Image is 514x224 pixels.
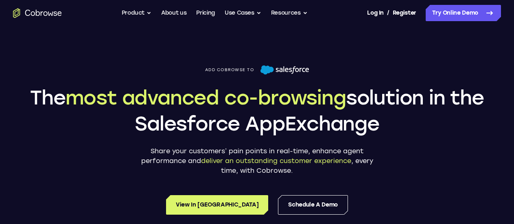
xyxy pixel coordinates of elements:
[161,5,186,21] a: About us
[196,5,215,21] a: Pricing
[166,195,268,215] a: View in [GEOGRAPHIC_DATA]
[13,8,62,18] a: Go to the home page
[13,85,501,137] h1: The solution in the Salesforce AppExchange
[260,65,309,75] img: Salesforce logo
[278,195,348,215] a: Schedule a Demo
[66,86,346,109] span: most advanced co-browsing
[135,146,379,176] p: Share your customers’ pain points in real-time, enhance agent performance and , every time, with ...
[387,8,389,18] span: /
[393,5,416,21] a: Register
[201,157,351,165] span: deliver an outstanding customer experience
[205,67,254,72] span: Add Cobrowse to
[271,5,308,21] button: Resources
[367,5,383,21] a: Log In
[122,5,152,21] button: Product
[426,5,501,21] a: Try Online Demo
[225,5,261,21] button: Use Cases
